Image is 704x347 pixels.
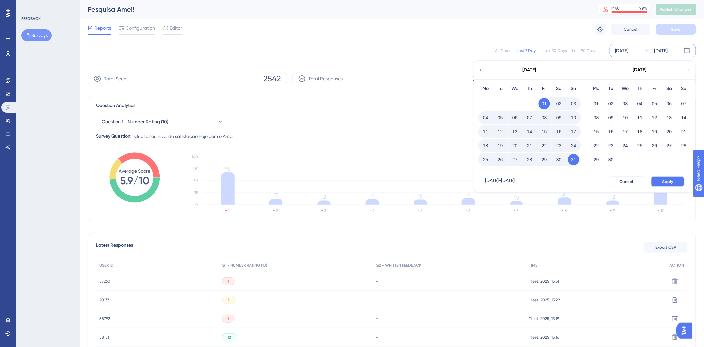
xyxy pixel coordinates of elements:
button: 15 [591,126,602,137]
text: 3 [324,208,326,213]
tspan: 21 [563,191,567,197]
button: 28 [678,140,690,151]
button: 24 [568,140,579,151]
button: 10 [568,112,579,123]
tspan: 105 [192,167,198,171]
button: 21 [678,126,690,137]
div: Tu [604,85,618,93]
button: 30 [605,154,616,165]
div: - [376,297,523,303]
button: 23 [553,140,565,151]
div: All Times [495,48,511,53]
tspan: 5.9/10 [120,174,149,187]
button: 18 [480,140,491,151]
button: Surveys [21,29,52,41]
span: Question Analytics [96,102,135,110]
button: 22 [539,140,550,151]
button: 06 [664,98,675,109]
div: [DATE] [523,66,536,74]
span: 2542 [264,73,281,84]
span: 11 set. 2025, 13:19 [529,316,559,321]
span: Save [671,27,681,32]
div: Th [633,85,647,93]
div: Survey Question: [96,132,132,140]
span: Cancel [624,27,638,32]
span: Total Responses [309,75,343,83]
tspan: 0 [195,202,198,207]
div: [DATE] [654,47,668,55]
button: 31 [568,154,579,165]
div: [DATE] - [DATE] [485,176,515,187]
tspan: 70 [193,178,198,183]
tspan: 16 [370,193,374,199]
button: 25 [634,140,646,151]
div: 99 % [640,6,647,11]
button: 02 [605,98,616,109]
button: 27 [664,140,675,151]
div: - [376,278,523,284]
span: 11 set. 2025, 13:31 [529,279,559,284]
button: 05 [649,98,660,109]
button: 11 [480,126,491,137]
button: Cancel [609,176,644,187]
span: 11 set. 2025, 13:16 [529,335,559,340]
div: [DATE] [615,47,629,55]
div: Su [677,85,691,93]
button: Question 1 - Number Rating (10) [96,115,229,128]
button: 22 [591,140,602,151]
div: - [376,334,523,340]
button: 09 [605,112,616,123]
span: 58792 [99,316,110,321]
button: 13 [509,126,521,137]
button: 07 [678,98,690,109]
button: 26 [495,154,506,165]
tspan: 10 [514,195,519,201]
button: 10 [620,112,631,123]
button: Publish Changes [656,4,696,15]
tspan: 35 [194,190,198,195]
span: Cancel [620,179,633,184]
button: 02 [553,98,565,109]
button: 25 [480,154,491,165]
text: 1 [228,208,229,213]
div: Last 90 Days [572,48,596,53]
div: [DATE] [633,66,647,74]
span: TIME [529,263,538,268]
button: 15 [539,126,550,137]
span: Reports [94,24,111,32]
button: 08 [591,112,602,123]
button: Export CSV [644,242,688,253]
text: 8 [565,208,567,213]
div: Su [566,85,581,93]
button: 17 [568,126,579,137]
button: 05 [495,112,506,123]
div: - [376,315,523,322]
span: 1 [228,279,229,284]
span: Q1 - NUMBER RATING (10) [222,263,268,268]
button: 03 [568,98,579,109]
text: 7 [517,208,519,213]
div: Th [522,85,537,93]
span: Need Help? [16,2,42,10]
button: 26 [649,140,660,151]
span: Q2 - WRITTEN FEEDBACK [376,263,421,268]
div: Fr [647,85,662,93]
button: 01 [539,98,550,109]
tspan: 17 [274,192,278,199]
button: 21 [524,140,535,151]
span: 339 [473,73,486,84]
tspan: 95 [225,166,231,172]
span: Apply [662,179,673,184]
tspan: Average Score [119,168,151,173]
div: MAU [612,6,620,11]
tspan: 12 [611,194,615,200]
text: 9 [613,208,615,213]
div: FEEDBACK [21,16,41,21]
button: 20 [509,140,521,151]
span: 6 [228,297,230,303]
button: 20 [664,126,675,137]
div: Pesquisa Amei! [88,5,581,14]
tspan: 19 [466,191,471,198]
button: 18 [634,126,646,137]
button: 03 [620,98,631,109]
